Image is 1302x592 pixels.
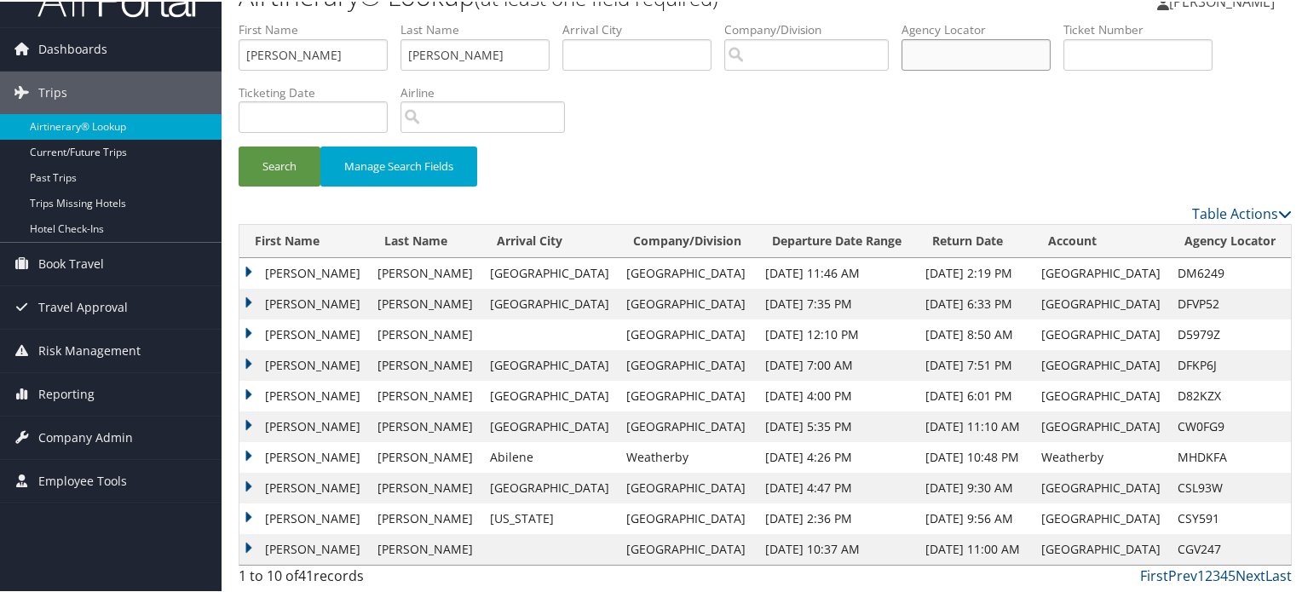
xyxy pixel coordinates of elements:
[902,20,1063,37] label: Agency Locator
[757,318,917,348] td: [DATE] 12:10 PM
[239,145,320,185] button: Search
[757,440,917,471] td: [DATE] 4:26 PM
[757,502,917,532] td: [DATE] 2:36 PM
[917,287,1033,318] td: [DATE] 6:33 PM
[369,502,481,532] td: [PERSON_NAME]
[481,223,618,256] th: Arrival City: activate to sort column ascending
[618,287,757,318] td: [GEOGRAPHIC_DATA]
[618,471,757,502] td: [GEOGRAPHIC_DATA]
[1063,20,1225,37] label: Ticket Number
[369,471,481,502] td: [PERSON_NAME]
[618,318,757,348] td: [GEOGRAPHIC_DATA]
[239,348,369,379] td: [PERSON_NAME]
[618,223,757,256] th: Company/Division
[369,223,481,256] th: Last Name: activate to sort column ascending
[1033,440,1169,471] td: Weatherby
[239,287,369,318] td: [PERSON_NAME]
[298,565,314,583] span: 41
[481,256,618,287] td: [GEOGRAPHIC_DATA]
[38,285,128,327] span: Travel Approval
[1033,471,1169,502] td: [GEOGRAPHIC_DATA]
[757,532,917,563] td: [DATE] 10:37 AM
[369,348,481,379] td: [PERSON_NAME]
[239,379,369,410] td: [PERSON_NAME]
[239,83,400,100] label: Ticketing Date
[757,379,917,410] td: [DATE] 4:00 PM
[757,223,917,256] th: Departure Date Range: activate to sort column ascending
[369,318,481,348] td: [PERSON_NAME]
[1228,565,1236,583] a: 5
[917,440,1033,471] td: [DATE] 10:48 PM
[38,26,107,69] span: Dashboards
[917,532,1033,563] td: [DATE] 11:00 AM
[1169,502,1291,532] td: CSY591
[1169,287,1291,318] td: DFVP52
[618,532,757,563] td: [GEOGRAPHIC_DATA]
[239,471,369,502] td: [PERSON_NAME]
[369,532,481,563] td: [PERSON_NAME]
[618,348,757,379] td: [GEOGRAPHIC_DATA]
[1033,502,1169,532] td: [GEOGRAPHIC_DATA]
[917,318,1033,348] td: [DATE] 8:50 AM
[1169,256,1291,287] td: DM6249
[1192,203,1292,221] a: Table Actions
[481,440,618,471] td: Abilene
[917,379,1033,410] td: [DATE] 6:01 PM
[917,256,1033,287] td: [DATE] 2:19 PM
[1169,440,1291,471] td: MHDKFA
[917,348,1033,379] td: [DATE] 7:51 PM
[1033,256,1169,287] td: [GEOGRAPHIC_DATA]
[757,348,917,379] td: [DATE] 7:00 AM
[757,471,917,502] td: [DATE] 4:47 PM
[1033,410,1169,440] td: [GEOGRAPHIC_DATA]
[38,328,141,371] span: Risk Management
[1033,223,1169,256] th: Account: activate to sort column ascending
[38,458,127,501] span: Employee Tools
[239,532,369,563] td: [PERSON_NAME]
[400,20,562,37] label: Last Name
[917,410,1033,440] td: [DATE] 11:10 AM
[1140,565,1168,583] a: First
[481,471,618,502] td: [GEOGRAPHIC_DATA]
[618,256,757,287] td: [GEOGRAPHIC_DATA]
[239,20,400,37] label: First Name
[369,256,481,287] td: [PERSON_NAME]
[1236,565,1265,583] a: Next
[481,410,618,440] td: [GEOGRAPHIC_DATA]
[38,241,104,284] span: Book Travel
[618,379,757,410] td: [GEOGRAPHIC_DATA]
[724,20,902,37] label: Company/Division
[481,379,618,410] td: [GEOGRAPHIC_DATA]
[38,415,133,457] span: Company Admin
[239,223,369,256] th: First Name: activate to sort column ascending
[1033,348,1169,379] td: [GEOGRAPHIC_DATA]
[481,287,618,318] td: [GEOGRAPHIC_DATA]
[1169,532,1291,563] td: CGV247
[369,287,481,318] td: [PERSON_NAME]
[369,440,481,471] td: [PERSON_NAME]
[369,410,481,440] td: [PERSON_NAME]
[369,379,481,410] td: [PERSON_NAME]
[239,410,369,440] td: [PERSON_NAME]
[757,256,917,287] td: [DATE] 11:46 AM
[1169,318,1291,348] td: D5979Z
[917,502,1033,532] td: [DATE] 9:56 AM
[1220,565,1228,583] a: 4
[239,502,369,532] td: [PERSON_NAME]
[1169,471,1291,502] td: CSL93W
[618,502,757,532] td: [GEOGRAPHIC_DATA]
[239,318,369,348] td: [PERSON_NAME]
[239,440,369,471] td: [PERSON_NAME]
[1033,287,1169,318] td: [GEOGRAPHIC_DATA]
[618,410,757,440] td: [GEOGRAPHIC_DATA]
[400,83,578,100] label: Airline
[917,471,1033,502] td: [DATE] 9:30 AM
[38,70,67,112] span: Trips
[757,410,917,440] td: [DATE] 5:35 PM
[481,502,618,532] td: [US_STATE]
[1169,410,1291,440] td: CW0FG9
[1169,348,1291,379] td: DFKP6J
[1197,565,1205,583] a: 1
[562,20,724,37] label: Arrival City
[1169,379,1291,410] td: D82KZX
